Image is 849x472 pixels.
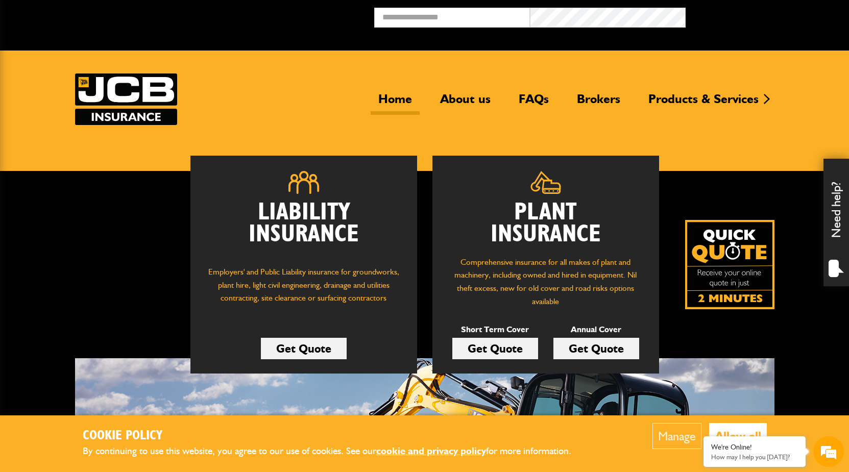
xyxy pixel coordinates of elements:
p: By continuing to use this website, you agree to our use of cookies. See our for more information. [83,443,588,459]
p: Annual Cover [553,323,639,336]
a: Brokers [569,91,628,115]
a: Products & Services [641,91,766,115]
a: cookie and privacy policy [376,445,486,457]
a: FAQs [511,91,556,115]
div: We're Online! [711,443,798,452]
button: Manage [652,423,701,449]
button: Broker Login [686,8,841,23]
a: Get your insurance quote isn just 2-minutes [685,220,774,309]
a: Home [371,91,420,115]
a: Get Quote [261,338,347,359]
img: JCB Insurance Services logo [75,73,177,125]
p: Employers' and Public Liability insurance for groundworks, plant hire, light civil engineering, d... [206,265,402,314]
img: Quick Quote [685,220,774,309]
h2: Plant Insurance [448,202,644,245]
p: How may I help you today? [711,453,798,461]
p: Comprehensive insurance for all makes of plant and machinery, including owned and hired in equipm... [448,256,644,308]
p: Short Term Cover [452,323,538,336]
div: Need help? [823,159,849,286]
a: Get Quote [553,338,639,359]
a: About us [432,91,498,115]
a: Get Quote [452,338,538,359]
h2: Liability Insurance [206,202,402,256]
h2: Cookie Policy [83,428,588,444]
button: Allow all [709,423,767,449]
a: JCB Insurance Services [75,73,177,125]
